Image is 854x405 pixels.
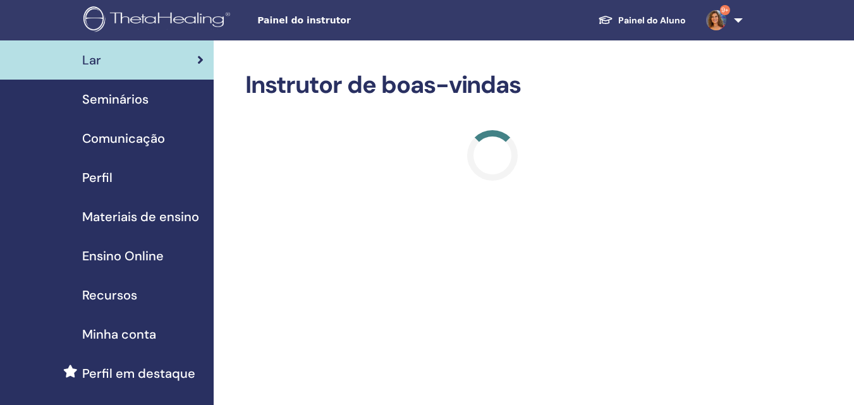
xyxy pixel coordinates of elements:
span: Lar [82,51,101,70]
span: Ensino Online [82,246,164,265]
span: Recursos [82,286,137,305]
a: Painel do Aluno [588,9,696,32]
h2: Instrutor de boas-vindas [245,71,740,100]
span: Perfil em destaque [82,364,195,383]
span: Comunicação [82,129,165,148]
span: Minha conta [82,325,156,344]
span: Painel do instrutor [257,14,447,27]
span: Seminários [82,90,149,109]
img: graduation-cap-white.svg [598,15,613,25]
img: logo.png [83,6,235,35]
span: Perfil [82,168,113,187]
img: default.jpg [706,10,726,30]
span: Materiais de ensino [82,207,199,226]
span: 9+ [720,5,730,15]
